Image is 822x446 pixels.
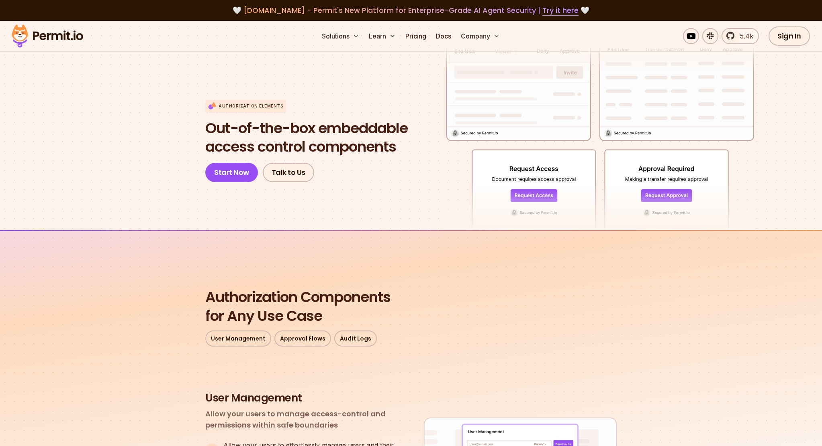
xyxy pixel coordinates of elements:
a: Audit Logs [334,330,377,347]
p: Authorization Elements [219,103,283,109]
a: Start Now [205,163,258,182]
p: Allow your users to manage access-control and permissions within safe boundaries [205,408,398,431]
a: User Management [205,330,271,347]
img: Permit logo [8,22,87,50]
button: Learn [366,28,399,44]
a: Try it here [542,5,579,16]
a: Docs [433,28,454,44]
button: Company [458,28,503,44]
span: [DOMAIN_NAME] - Permit's New Platform for Enterprise-Grade AI Agent Security | [243,5,579,15]
h2: for Any Use Case [205,288,617,326]
div: 🤍 🤍 [19,5,803,16]
a: Approval Flows [274,330,331,347]
a: Talk to Us [263,163,314,182]
span: Out-of-the-box embeddable [205,119,408,138]
a: Sign In [769,26,810,46]
button: Solutions [319,28,362,44]
a: Pricing [402,28,429,44]
a: 5.4k [722,28,759,44]
span: 5.4k [735,31,753,41]
span: Authorization Components [205,288,617,307]
h3: User Management [205,391,398,405]
h1: access control components [205,119,408,157]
